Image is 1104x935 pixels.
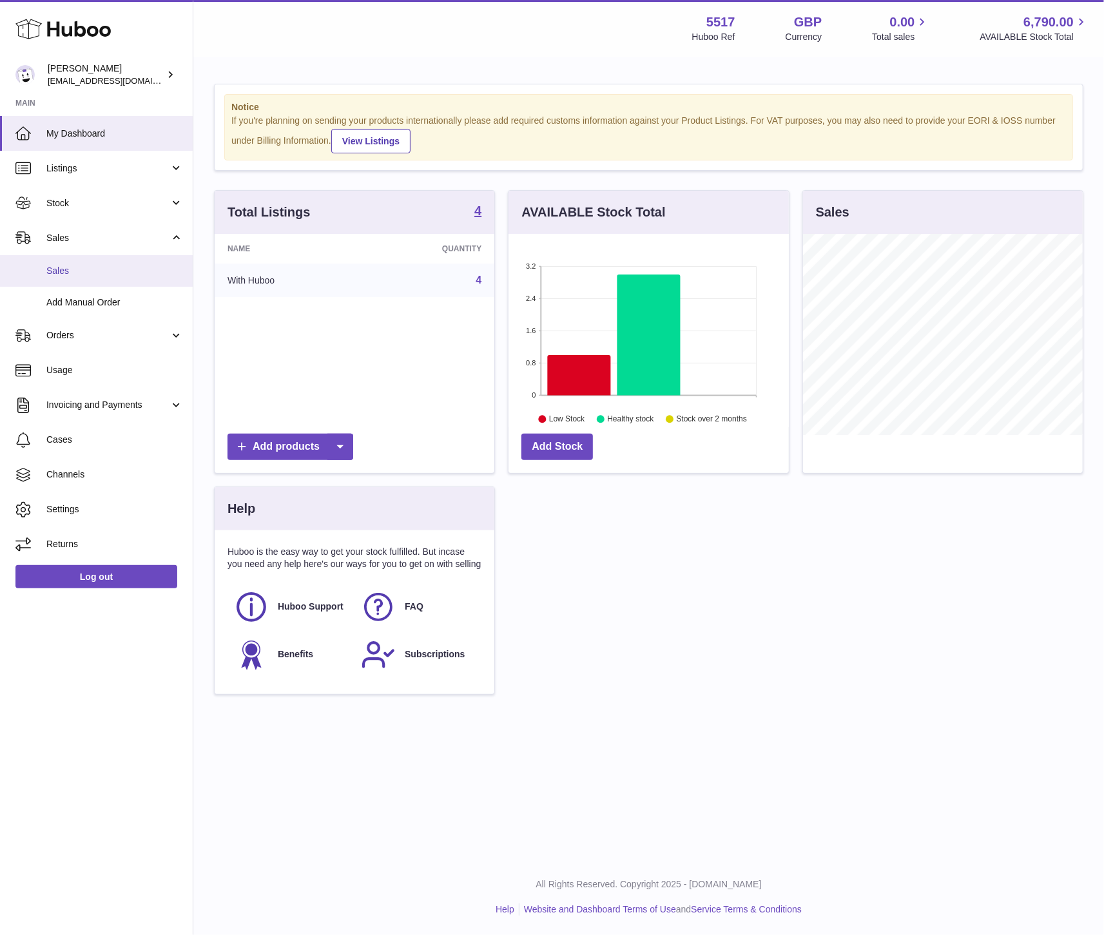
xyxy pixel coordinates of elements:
[215,234,362,264] th: Name
[872,14,929,43] a: 0.00 Total sales
[234,590,348,624] a: Huboo Support
[331,129,411,153] a: View Listings
[890,14,915,31] span: 0.00
[691,904,802,914] a: Service Terms & Conditions
[706,14,735,31] strong: 5517
[215,264,362,297] td: With Huboo
[228,500,255,517] h3: Help
[521,434,593,460] a: Add Stock
[46,197,169,209] span: Stock
[532,391,536,399] text: 0
[794,14,822,31] strong: GBP
[980,14,1089,43] a: 6,790.00 AVAILABLE Stock Total
[46,329,169,342] span: Orders
[872,31,929,43] span: Total sales
[228,204,311,221] h3: Total Listings
[231,115,1066,153] div: If you're planning on sending your products internationally please add required customs informati...
[48,63,164,87] div: [PERSON_NAME]
[608,414,655,423] text: Healthy stock
[46,296,183,309] span: Add Manual Order
[228,546,481,570] p: Huboo is the easy way to get your stock fulfilled. But incase you need any help here's our ways f...
[46,128,183,140] span: My Dashboard
[786,31,822,43] div: Currency
[527,359,536,367] text: 0.8
[46,503,183,516] span: Settings
[46,434,183,446] span: Cases
[405,648,465,660] span: Subscriptions
[816,204,849,221] h3: Sales
[527,262,536,270] text: 3.2
[1023,14,1074,31] span: 6,790.00
[204,878,1094,891] p: All Rights Reserved. Copyright 2025 - [DOMAIN_NAME]
[231,101,1066,113] strong: Notice
[361,637,475,672] a: Subscriptions
[15,565,177,588] a: Log out
[361,590,475,624] a: FAQ
[46,538,183,550] span: Returns
[278,601,344,613] span: Huboo Support
[519,903,802,916] li: and
[46,468,183,481] span: Channels
[521,204,665,221] h3: AVAILABLE Stock Total
[46,399,169,411] span: Invoicing and Payments
[405,601,423,613] span: FAQ
[527,294,536,302] text: 2.4
[15,65,35,84] img: alessiavanzwolle@hotmail.com
[46,364,183,376] span: Usage
[476,275,481,285] a: 4
[46,232,169,244] span: Sales
[527,327,536,334] text: 1.6
[228,434,353,460] a: Add products
[46,162,169,175] span: Listings
[362,234,494,264] th: Quantity
[980,31,1089,43] span: AVAILABLE Stock Total
[48,75,189,86] span: [EMAIL_ADDRESS][DOMAIN_NAME]
[46,265,183,277] span: Sales
[524,904,676,914] a: Website and Dashboard Terms of Use
[474,204,481,217] strong: 4
[692,31,735,43] div: Huboo Ref
[677,414,747,423] text: Stock over 2 months
[474,204,481,220] a: 4
[278,648,313,660] span: Benefits
[234,637,348,672] a: Benefits
[496,904,514,914] a: Help
[549,414,585,423] text: Low Stock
